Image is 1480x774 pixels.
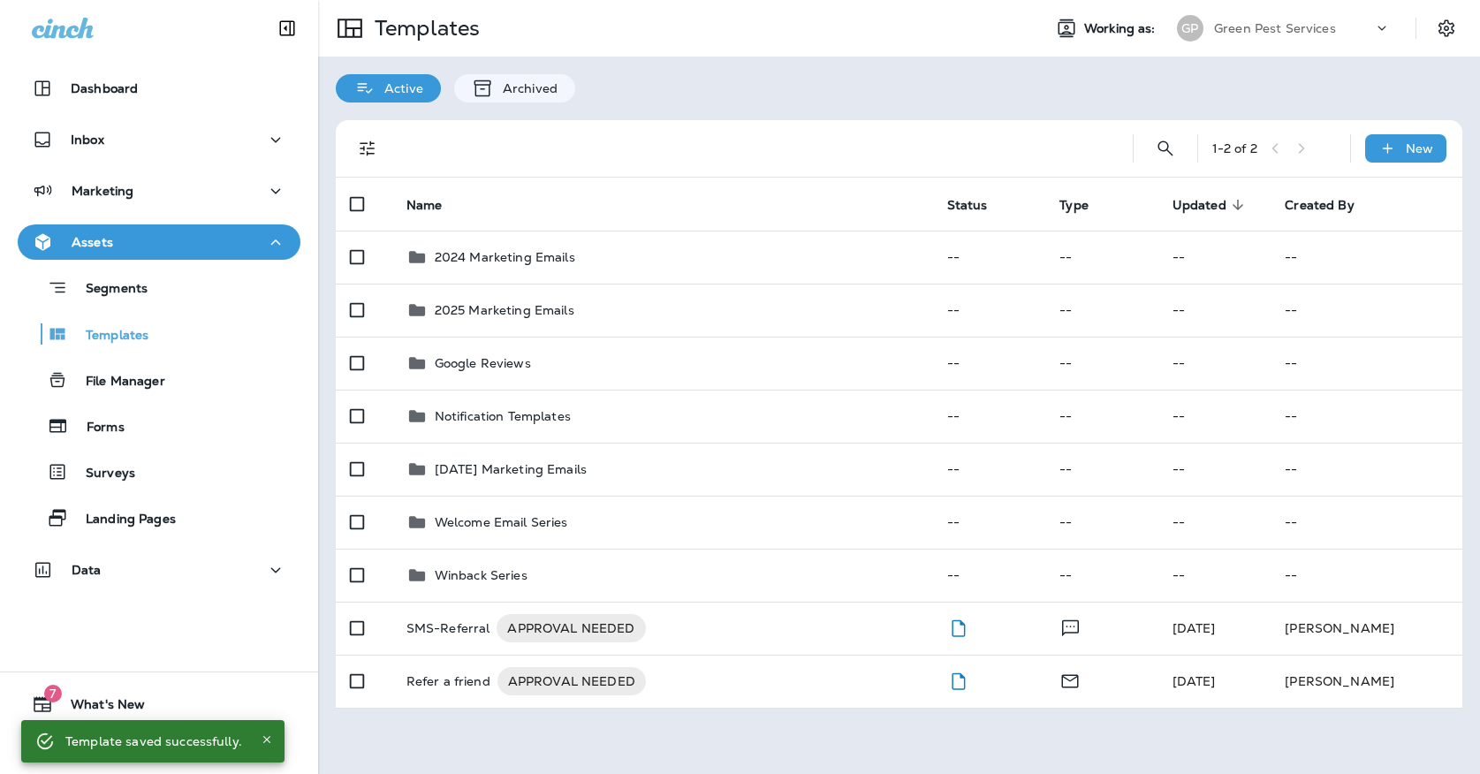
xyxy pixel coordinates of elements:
td: -- [1158,496,1271,549]
span: Updated [1173,197,1249,213]
span: Working as: [1084,21,1159,36]
p: Templates [368,15,480,42]
td: -- [1158,549,1271,602]
button: Support [18,729,300,764]
button: Search Templates [1148,131,1183,166]
p: Welcome Email Series [435,515,568,529]
p: Refer a friend [406,667,490,695]
span: Name [406,198,443,213]
td: -- [933,284,1046,337]
button: Forms [18,407,300,444]
p: 2025 Marketing Emails [435,303,574,317]
button: Settings [1431,12,1462,44]
p: Landing Pages [68,512,176,528]
td: -- [1045,284,1158,337]
span: Maddie Madonecsky [1173,620,1216,636]
p: Active [376,81,423,95]
span: Text [1059,618,1082,634]
button: Inbox [18,122,300,157]
p: Inbox [71,133,104,147]
td: -- [1271,337,1462,390]
td: -- [1271,390,1462,443]
span: Type [1059,198,1089,213]
span: Type [1059,197,1112,213]
td: -- [1045,549,1158,602]
div: APPROVAL NEEDED [497,614,645,642]
td: -- [1045,443,1158,496]
p: Assets [72,235,113,249]
p: Surveys [68,466,135,482]
td: [PERSON_NAME] [1271,602,1462,655]
button: Collapse Sidebar [262,11,312,46]
td: -- [1045,496,1158,549]
span: What's New [53,697,145,718]
td: -- [933,390,1046,443]
p: Marketing [72,184,133,198]
td: -- [1271,496,1462,549]
td: -- [933,231,1046,284]
span: APPROVAL NEEDED [497,619,645,637]
div: APPROVAL NEEDED [497,667,646,695]
td: -- [933,443,1046,496]
span: Created By [1285,198,1354,213]
button: Landing Pages [18,499,300,536]
td: -- [1158,284,1271,337]
span: Status [947,197,1011,213]
p: File Manager [68,374,165,391]
button: Data [18,552,300,588]
span: Maddie Madonecsky [1173,673,1216,689]
button: Close [256,729,277,750]
span: Updated [1173,198,1226,213]
span: Draft [947,618,969,634]
p: Data [72,563,102,577]
span: Email [1059,672,1081,687]
td: -- [1045,390,1158,443]
span: 7 [44,685,62,702]
p: Dashboard [71,81,138,95]
td: -- [1271,549,1462,602]
button: Filters [350,131,385,166]
p: Green Pest Services [1214,21,1336,35]
td: -- [1271,231,1462,284]
span: APPROVAL NEEDED [497,672,646,690]
td: -- [1158,390,1271,443]
span: Name [406,197,466,213]
p: Archived [494,81,558,95]
p: SMS-Referral [406,614,490,642]
button: Dashboard [18,71,300,106]
button: Assets [18,224,300,260]
p: [DATE] Marketing Emails [435,462,587,476]
span: Draft [947,672,969,687]
p: New [1406,141,1433,156]
td: -- [933,496,1046,549]
td: -- [1158,337,1271,390]
td: -- [1271,284,1462,337]
button: Surveys [18,453,300,490]
td: -- [1271,443,1462,496]
button: 7What's New [18,687,300,722]
td: -- [933,337,1046,390]
td: -- [1045,231,1158,284]
span: Created By [1285,197,1377,213]
button: Segments [18,269,300,307]
td: -- [933,549,1046,602]
td: -- [1158,231,1271,284]
td: -- [1045,337,1158,390]
p: Winback Series [435,568,527,582]
button: File Manager [18,361,300,398]
p: Notification Templates [435,409,571,423]
button: Templates [18,315,300,353]
p: Google Reviews [435,356,531,370]
span: Status [947,198,988,213]
div: 1 - 2 of 2 [1212,141,1257,156]
p: Forms [69,420,125,436]
p: Templates [68,328,148,345]
div: GP [1177,15,1203,42]
td: [PERSON_NAME] [1271,655,1462,708]
div: Template saved successfully. [65,725,242,757]
p: Segments [68,281,148,299]
p: 2024 Marketing Emails [435,250,575,264]
td: -- [1158,443,1271,496]
button: Marketing [18,173,300,209]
